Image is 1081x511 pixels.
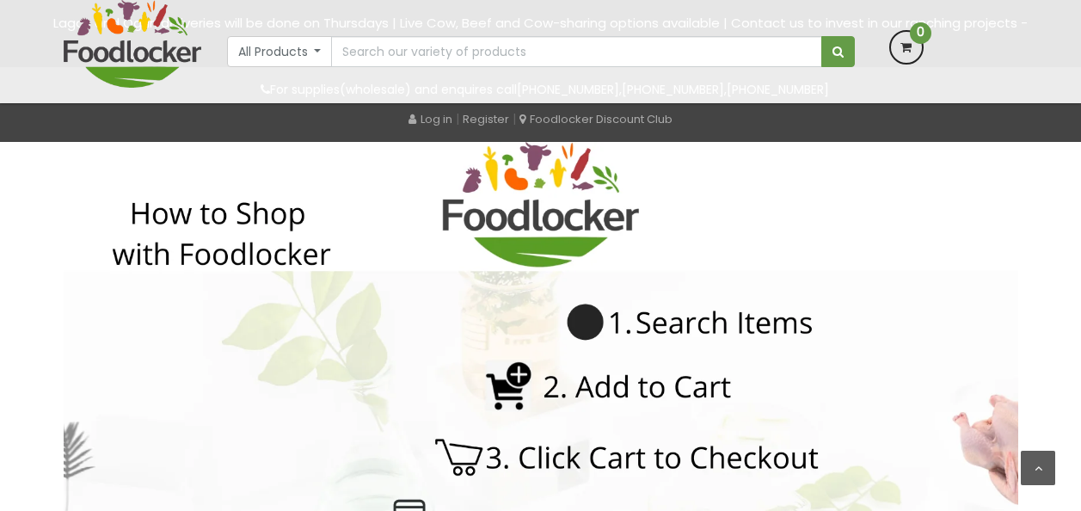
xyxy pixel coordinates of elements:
[227,36,333,67] button: All Products
[513,110,516,127] span: |
[408,111,452,127] a: Log in
[519,111,673,127] a: Foodlocker Discount Club
[463,111,509,127] a: Register
[456,110,459,127] span: |
[331,36,821,67] input: Search our variety of products
[910,22,931,44] span: 0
